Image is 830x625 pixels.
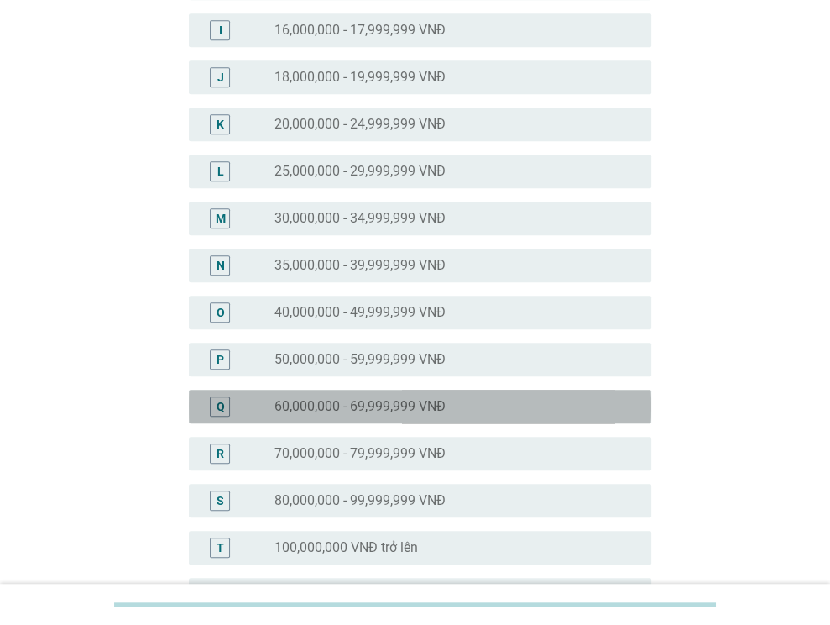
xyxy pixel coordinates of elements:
[274,492,446,509] label: 80,000,000 - 99,999,999 VNĐ
[217,162,223,180] div: L
[274,304,446,321] label: 40,000,000 - 49,999,999 VNĐ
[274,163,446,180] label: 25,000,000 - 29,999,999 VNĐ
[274,69,446,86] label: 18,000,000 - 19,999,999 VNĐ
[274,257,446,274] label: 35,000,000 - 39,999,999 VNĐ
[217,444,224,462] div: R
[217,350,224,368] div: P
[216,303,224,321] div: O
[274,539,418,556] label: 100,000,000 VNĐ trở lên
[216,256,224,274] div: N
[217,68,223,86] div: J
[217,491,224,509] div: S
[274,116,446,133] label: 20,000,000 - 24,999,999 VNĐ
[218,21,222,39] div: I
[274,22,446,39] label: 16,000,000 - 17,999,999 VNĐ
[274,445,446,462] label: 70,000,000 - 79,999,999 VNĐ
[274,398,446,415] label: 60,000,000 - 69,999,999 VNĐ
[216,397,224,415] div: Q
[217,538,224,556] div: T
[274,210,446,227] label: 30,000,000 - 34,999,999 VNĐ
[274,351,446,368] label: 50,000,000 - 59,999,999 VNĐ
[217,115,224,133] div: K
[215,209,225,227] div: M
